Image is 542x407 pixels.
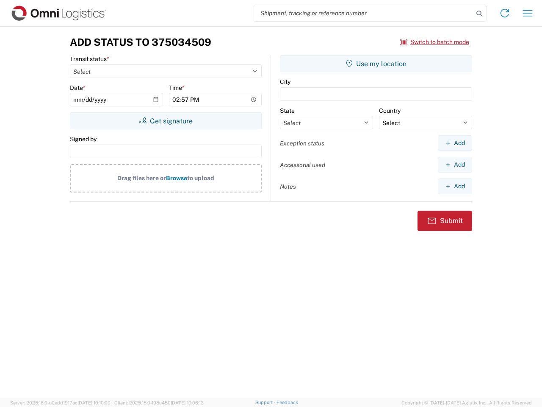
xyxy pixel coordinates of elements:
label: Time [169,84,185,92]
span: [DATE] 10:06:13 [171,400,204,405]
span: Client: 2025.18.0-198a450 [114,400,204,405]
label: Transit status [70,55,109,63]
label: State [280,107,295,114]
button: Add [438,178,472,194]
button: Add [438,135,472,151]
span: Server: 2025.18.0-a0edd1917ac [10,400,111,405]
label: Notes [280,183,296,190]
h3: Add Status to 375034509 [70,36,211,48]
span: to upload [187,175,214,181]
button: Switch to batch mode [400,35,469,49]
a: Support [255,400,277,405]
button: Get signature [70,112,262,129]
span: Browse [166,175,187,181]
button: Use my location [280,55,472,72]
label: Signed by [70,135,97,143]
button: Add [438,157,472,173]
input: Shipment, tracking or reference number [254,5,473,21]
label: City [280,78,290,86]
span: Copyright © [DATE]-[DATE] Agistix Inc., All Rights Reserved [401,399,532,407]
label: Country [379,107,401,114]
span: Drag files here or [117,175,166,181]
label: Exception status [280,139,324,147]
label: Date [70,84,86,92]
span: [DATE] 10:10:00 [77,400,111,405]
a: Feedback [277,400,298,405]
label: Accessorial used [280,161,325,169]
button: Submit [418,211,472,231]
